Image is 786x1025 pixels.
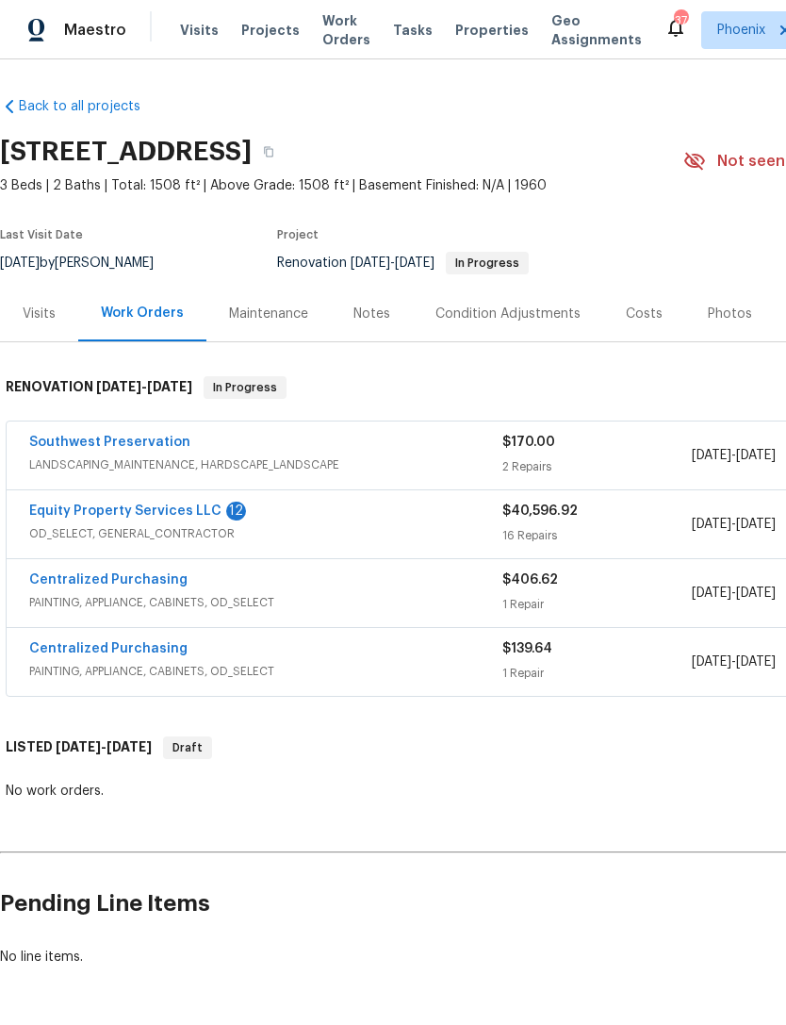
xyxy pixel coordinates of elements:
a: Southwest Preservation [29,436,190,449]
span: In Progress [448,257,527,269]
span: In Progress [205,378,285,397]
span: $170.00 [502,436,555,449]
span: - [692,446,776,465]
span: Tasks [393,24,433,37]
a: Centralized Purchasing [29,642,188,655]
span: - [56,740,152,753]
div: Visits [23,305,56,323]
span: [DATE] [351,256,390,270]
span: [DATE] [692,587,731,600]
button: Copy Address [252,135,286,169]
div: Notes [353,305,390,323]
a: Centralized Purchasing [29,573,188,587]
span: $139.64 [502,642,552,655]
span: [DATE] [692,518,731,531]
div: Maintenance [229,305,308,323]
span: LANDSCAPING_MAINTENANCE, HARDSCAPE_LANDSCAPE [29,455,502,474]
span: Maestro [64,21,126,40]
span: [DATE] [736,518,776,531]
div: 37 [674,11,687,30]
span: [DATE] [692,655,731,669]
div: Costs [626,305,663,323]
span: $40,596.92 [502,504,578,518]
span: PAINTING, APPLIANCE, CABINETS, OD_SELECT [29,662,502,681]
span: [DATE] [96,380,141,393]
span: Projects [241,21,300,40]
div: Photos [708,305,752,323]
span: [DATE] [395,256,434,270]
span: - [692,584,776,603]
span: Renovation [277,256,529,270]
span: PAINTING, APPLIANCE, CABINETS, OD_SELECT [29,593,502,612]
span: [DATE] [147,380,192,393]
span: Properties [455,21,529,40]
span: [DATE] [692,449,731,462]
div: 16 Repairs [502,526,692,545]
span: OD_SELECT, GENERAL_CONTRACTOR [29,524,502,543]
span: [DATE] [736,449,776,462]
div: 12 [226,502,246,521]
span: Phoenix [717,21,765,40]
div: 1 Repair [502,595,692,614]
span: Project [277,229,319,240]
span: - [692,653,776,671]
span: Geo Assignments [551,11,642,49]
div: Work Orders [101,304,184,322]
span: $406.62 [502,573,558,587]
span: Visits [180,21,219,40]
div: 1 Repair [502,664,692,683]
span: Draft [165,738,210,757]
div: Condition Adjustments [435,305,581,323]
h6: RENOVATION [6,376,192,399]
div: 2 Repairs [502,457,692,476]
span: - [96,380,192,393]
span: [DATE] [106,740,152,753]
span: [DATE] [56,740,101,753]
span: [DATE] [736,655,776,669]
span: - [351,256,434,270]
h6: LISTED [6,736,152,759]
a: Equity Property Services LLC [29,504,221,518]
span: Work Orders [322,11,370,49]
span: - [692,515,776,534]
span: [DATE] [736,587,776,600]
